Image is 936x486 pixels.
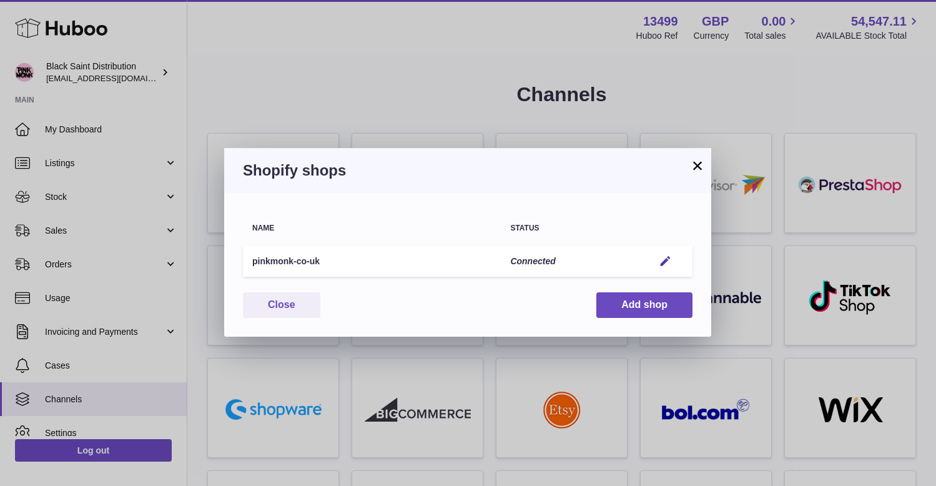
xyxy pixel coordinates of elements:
td: Connected [501,245,644,277]
button: Add shop [596,292,692,318]
div: Status [510,224,635,232]
td: pinkmonk-co-uk [243,245,501,277]
div: Name [252,224,491,232]
button: × [690,158,705,173]
h3: Shopify shops [243,161,692,181]
button: Close [243,292,320,318]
